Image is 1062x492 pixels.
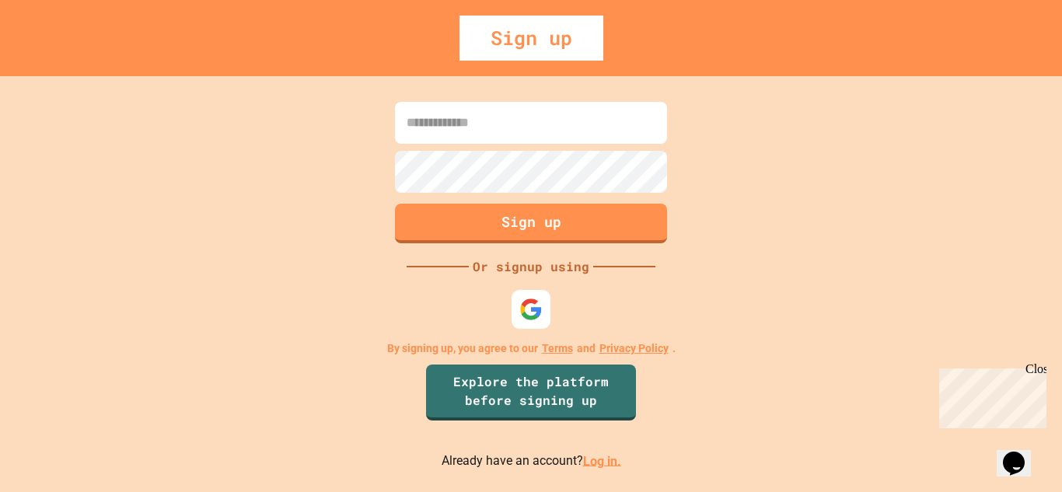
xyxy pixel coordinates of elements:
div: Sign up [459,16,603,61]
img: google-icon.svg [519,298,543,321]
a: Explore the platform before signing up [426,365,636,420]
button: Sign up [395,204,667,243]
p: By signing up, you agree to our and . [387,340,676,357]
iframe: chat widget [933,362,1046,428]
div: Or signup using [469,257,593,276]
a: Privacy Policy [599,340,669,357]
p: Already have an account? [442,452,621,471]
a: Log in. [583,453,621,468]
a: Terms [542,340,573,357]
iframe: chat widget [997,430,1046,476]
div: Chat with us now!Close [6,6,107,99]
